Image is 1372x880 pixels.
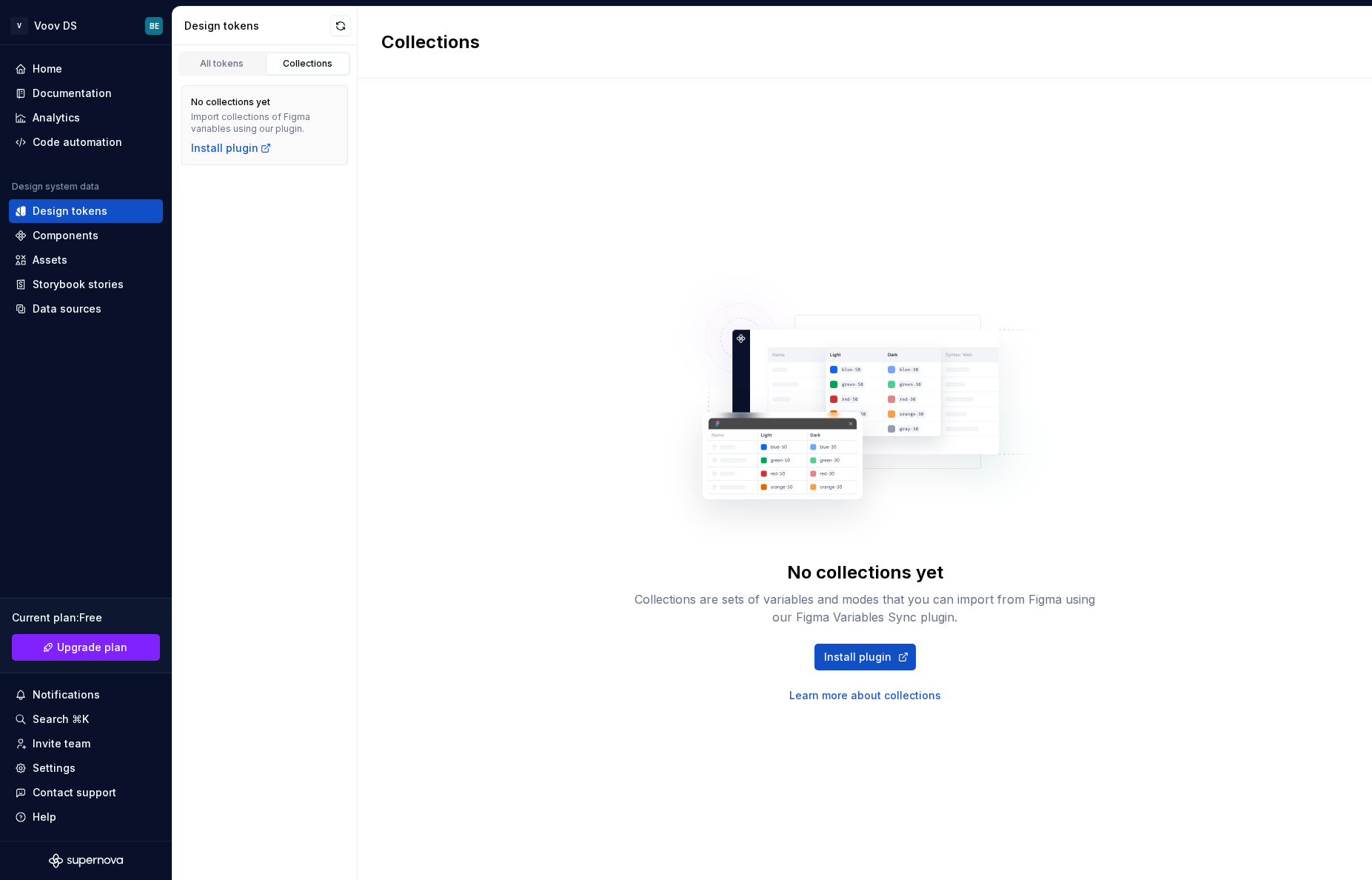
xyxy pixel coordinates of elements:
[9,130,163,154] a: Code automation
[33,135,122,150] div: Code automation
[33,228,98,243] div: Components
[9,756,163,780] a: Settings
[57,640,127,655] span: Upgrade plan
[33,204,107,219] div: Design tokens
[9,805,163,829] button: Help
[33,761,76,776] div: Settings
[185,58,259,70] div: All tokens
[12,610,160,625] div: Current plan : Free
[33,736,90,751] div: Invite team
[12,634,160,661] a: Upgrade plan
[3,10,169,41] button: VVoov DSBE
[9,106,163,130] a: Analytics
[9,273,163,296] a: Storybook stories
[33,810,56,824] div: Help
[9,81,163,105] a: Documentation
[9,781,163,804] button: Contact support
[191,111,338,135] div: Import collections of Figma variables using our plugin.
[271,58,345,70] div: Collections
[9,199,163,223] a: Design tokens
[33,785,116,800] div: Contact support
[9,224,163,247] a: Components
[381,30,480,54] h2: Collections
[33,301,101,316] div: Data sources
[34,19,77,33] div: Voov DS
[9,297,163,321] a: Data sources
[33,277,124,292] div: Storybook stories
[814,644,916,670] a: Install plugin
[191,96,270,108] div: No collections yet
[9,683,163,707] button: Notifications
[789,688,941,703] a: Learn more about collections
[33,61,62,76] div: Home
[10,17,28,35] div: V
[184,19,330,33] div: Design tokens
[33,86,112,101] div: Documentation
[9,732,163,756] a: Invite team
[787,561,943,584] div: No collections yet
[9,248,163,272] a: Assets
[191,141,272,156] a: Install plugin
[12,181,99,193] div: Design system data
[33,712,89,727] div: Search ⌘K
[33,253,67,267] div: Assets
[9,707,163,731] button: Search ⌘K
[33,110,80,125] div: Analytics
[9,57,163,81] a: Home
[150,20,159,32] div: BE
[824,650,891,664] span: Install plugin
[628,590,1102,626] div: Collections are sets of variables and modes that you can import from Figma using our Figma Variab...
[33,687,100,702] div: Notifications
[49,853,123,868] svg: Supernova Logo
